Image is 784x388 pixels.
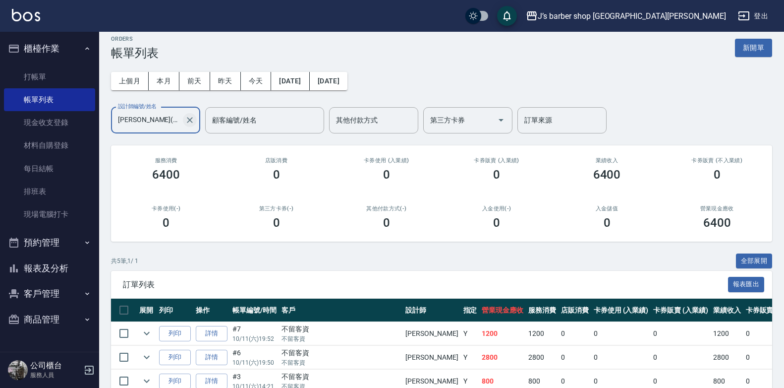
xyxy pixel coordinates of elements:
th: 設計師 [403,299,460,322]
button: Clear [183,113,197,127]
h2: 入金使用(-) [453,205,540,212]
button: 前天 [179,72,210,90]
h2: 卡券使用 (入業績) [343,157,430,164]
td: 0 [651,322,711,345]
button: 昨天 [210,72,241,90]
a: 帳單列表 [4,88,95,111]
th: 展開 [137,299,157,322]
h2: 卡券販賣 (不入業績) [674,157,760,164]
td: 0 [559,322,591,345]
button: J’s barber shop [GEOGRAPHIC_DATA][PERSON_NAME] [522,6,730,26]
a: 現場電腦打卡 [4,203,95,226]
h3: 0 [273,216,280,230]
button: [DATE] [310,72,347,90]
th: 指定 [461,299,480,322]
a: 材料自購登錄 [4,134,95,157]
td: [PERSON_NAME] [403,322,460,345]
td: 0 [591,346,651,369]
img: Person [8,360,28,380]
button: 客戶管理 [4,281,95,307]
div: J’s barber shop [GEOGRAPHIC_DATA][PERSON_NAME] [538,10,726,22]
th: 操作 [193,299,230,322]
span: 訂單列表 [123,280,728,290]
h3: 帳單列表 [111,46,159,60]
a: 詳情 [196,326,227,341]
h3: 0 [163,216,169,230]
h2: 卡券使用(-) [123,205,209,212]
button: expand row [139,326,154,341]
div: 不留客資 [281,372,401,382]
th: 卡券使用 (入業績) [591,299,651,322]
th: 營業現金應收 [479,299,526,322]
h2: 業績收入 [563,157,650,164]
button: 櫃檯作業 [4,36,95,62]
p: 不留客資 [281,334,401,343]
p: 共 5 筆, 1 / 1 [111,257,138,265]
button: 登出 [734,7,772,25]
h3: 0 [383,168,390,182]
h2: 營業現金應收 [674,205,760,212]
h5: 公司櫃台 [30,361,81,371]
h3: 0 [714,168,721,182]
button: 今天 [241,72,272,90]
button: 新開單 [735,39,772,57]
button: 預約管理 [4,230,95,256]
button: [DATE] [271,72,309,90]
td: 2800 [526,346,559,369]
h3: 0 [493,216,500,230]
button: Open [493,112,509,128]
td: #7 [230,322,279,345]
td: #6 [230,346,279,369]
td: Y [461,322,480,345]
h3: 0 [273,168,280,182]
h3: 0 [604,216,611,230]
td: Y [461,346,480,369]
button: 報表及分析 [4,256,95,281]
div: 不留客資 [281,348,401,358]
h2: 入金儲值 [563,205,650,212]
a: 每日結帳 [4,157,95,180]
h2: ORDERS [111,36,159,42]
th: 客戶 [279,299,403,322]
button: save [497,6,517,26]
h3: 0 [383,216,390,230]
p: 10/11 (六) 19:52 [232,334,277,343]
button: 報表匯出 [728,277,765,292]
td: 1200 [526,322,559,345]
button: 上個月 [111,72,149,90]
td: 1200 [711,322,743,345]
td: 0 [651,346,711,369]
th: 帳單編號/時間 [230,299,279,322]
td: 0 [559,346,591,369]
h3: 服務消費 [123,157,209,164]
div: 不留客資 [281,324,401,334]
td: 2800 [479,346,526,369]
button: 本月 [149,72,179,90]
h2: 店販消費 [233,157,319,164]
h3: 6400 [703,216,731,230]
th: 店販消費 [559,299,591,322]
a: 新開單 [735,43,772,52]
h2: 其他付款方式(-) [343,205,430,212]
th: 業績收入 [711,299,743,322]
td: 1200 [479,322,526,345]
button: 商品管理 [4,307,95,332]
td: [PERSON_NAME] [403,346,460,369]
a: 現金收支登錄 [4,111,95,134]
h2: 卡券販賣 (入業績) [453,157,540,164]
td: 0 [591,322,651,345]
th: 列印 [157,299,193,322]
p: 服務人員 [30,371,81,380]
a: 詳情 [196,350,227,365]
button: 列印 [159,326,191,341]
label: 設計師編號/姓名 [118,103,157,110]
a: 打帳單 [4,65,95,88]
th: 服務消費 [526,299,559,322]
button: expand row [139,350,154,365]
button: 全部展開 [736,254,773,269]
h2: 第三方卡券(-) [233,205,319,212]
img: Logo [12,9,40,21]
th: 卡券販賣 (入業績) [651,299,711,322]
a: 報表匯出 [728,279,765,289]
h3: 0 [493,168,500,182]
